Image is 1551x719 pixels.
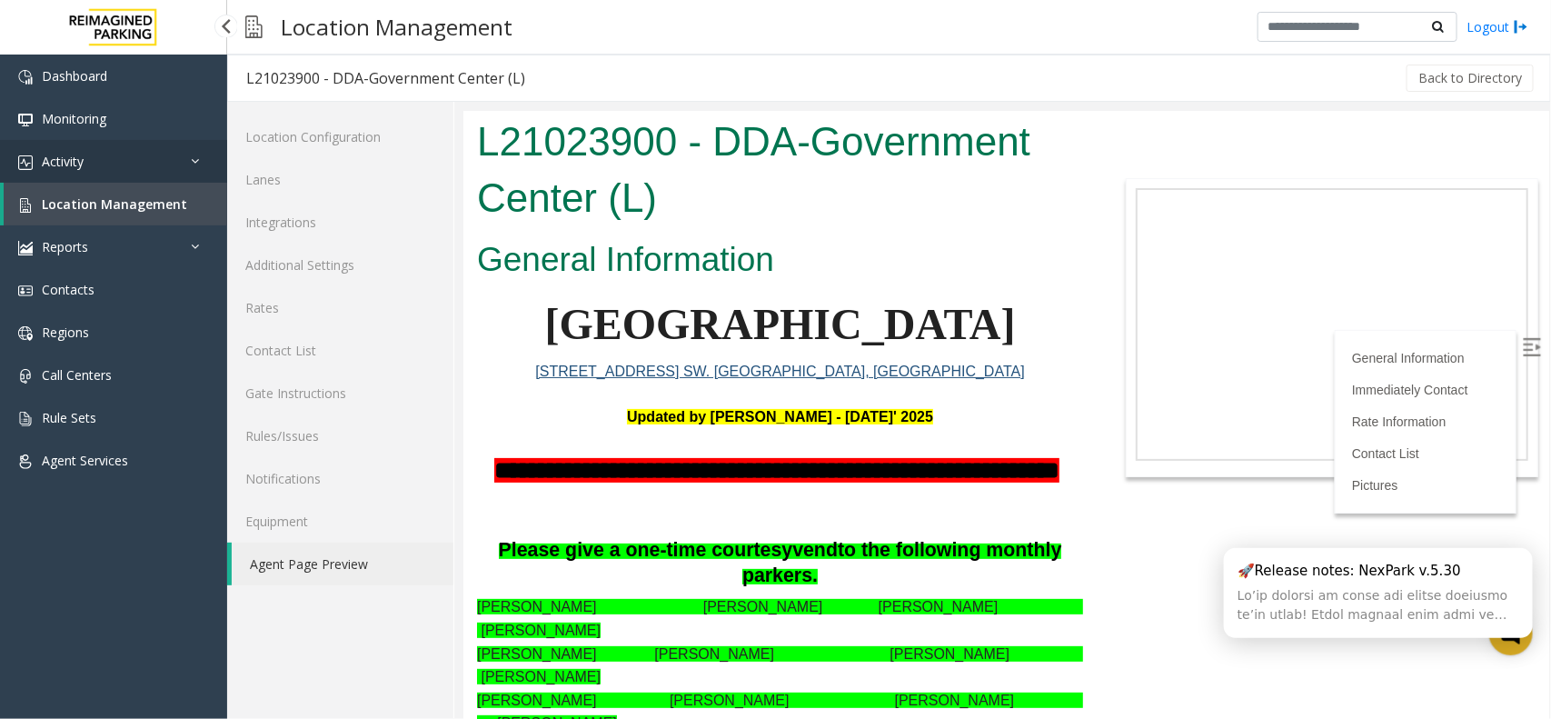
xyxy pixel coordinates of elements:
[42,366,112,384] span: Call Centers
[279,428,598,475] span: to the following monthly parkers.
[18,326,33,341] img: 'icon'
[889,335,956,350] a: Contact List
[42,195,187,213] span: Location Management
[18,198,33,213] img: 'icon'
[329,428,374,450] span: vend
[81,189,552,237] span: [GEOGRAPHIC_DATA]
[246,66,525,90] div: L21023900 - DDA-Government Center (L)
[889,272,1005,286] a: Immediately Contact
[1059,227,1078,245] img: Open/Close Sidebar Menu
[1466,17,1528,36] a: Logout
[42,409,96,426] span: Rule Sets
[18,412,33,426] img: 'icon'
[14,3,620,115] h1: L21023900 - DDA-Government Center (L)
[35,428,330,450] span: Please give a one-time courtesy
[14,582,620,621] span: [PERSON_NAME] [PERSON_NAME] [PERSON_NAME] [PERSON_NAME]
[18,70,33,85] img: 'icon'
[227,500,453,543] a: Equipment
[232,543,453,585] a: Agent Page Preview
[227,457,453,500] a: Notifications
[42,324,89,341] span: Regions
[227,244,453,286] a: Additional Settings
[14,125,620,173] h2: General Information
[227,201,453,244] a: Integrations
[1238,586,1519,624] div: Lo’ip dolorsi am conse adi elitse doeiusmo te’in utlab! Etdol magnaal enim admi ve Quisnos 81. Ex...
[889,367,935,382] a: Pictures
[42,153,84,170] span: Activity
[227,414,453,457] a: Rules/Issues
[227,372,453,414] a: Gate Instructions
[14,535,620,574] span: [PERSON_NAME] [PERSON_NAME] [PERSON_NAME] [PERSON_NAME]
[272,5,522,49] h3: Location Management
[42,110,106,127] span: Monitoring
[18,155,33,170] img: 'icon'
[4,183,227,225] a: Location Management
[227,115,453,158] a: Location Configuration
[1238,562,1461,581] div: 🚀Release notes: NexPark v.5.30
[14,488,620,527] span: [PERSON_NAME] [PERSON_NAME] [PERSON_NAME] [PERSON_NAME]
[18,113,33,127] img: 'icon'
[227,286,453,329] a: Rates
[227,158,453,201] a: Lanes
[18,454,33,469] img: 'icon'
[889,240,1001,255] a: General Information
[164,298,470,314] font: Updated by [PERSON_NAME] - [DATE]' 2025
[18,241,33,255] img: 'icon'
[18,284,33,298] img: 'icon'
[42,238,88,255] span: Reports
[227,329,453,372] a: Contact List
[42,67,107,85] span: Dashboard
[889,304,983,318] a: Rate Information
[1514,17,1528,36] img: logout
[18,369,33,384] img: 'icon'
[42,452,128,469] span: Agent Services
[72,253,561,268] a: [STREET_ADDRESS] SW. [GEOGRAPHIC_DATA], [GEOGRAPHIC_DATA]
[245,5,263,49] img: pageIcon
[42,281,94,298] span: Contacts
[1407,65,1534,92] button: Back to Directory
